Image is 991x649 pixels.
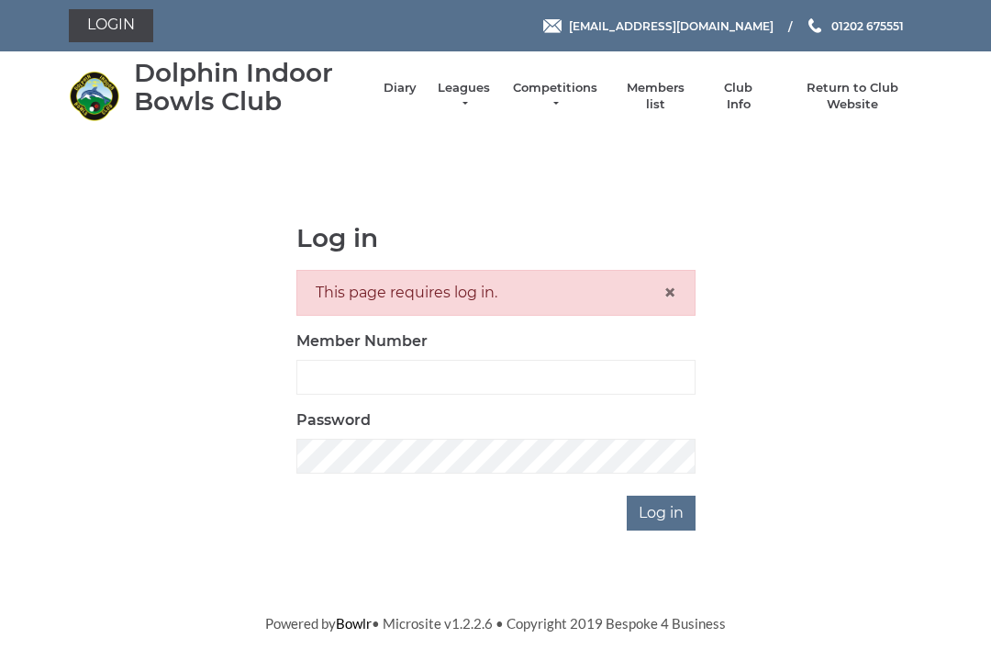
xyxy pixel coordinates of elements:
a: Club Info [712,80,765,113]
label: Member Number [296,330,428,352]
a: Diary [384,80,417,96]
h1: Log in [296,224,696,252]
div: Dolphin Indoor Bowls Club [134,59,365,116]
a: Leagues [435,80,493,113]
div: This page requires log in. [296,270,696,316]
button: Close [663,282,676,304]
a: Phone us 01202 675551 [806,17,904,35]
span: × [663,279,676,306]
a: Login [69,9,153,42]
span: 01202 675551 [831,18,904,32]
span: [EMAIL_ADDRESS][DOMAIN_NAME] [569,18,774,32]
a: Members list [617,80,693,113]
a: Competitions [511,80,599,113]
img: Phone us [808,18,821,33]
a: Bowlr [336,615,372,632]
input: Log in [627,496,696,531]
a: Email [EMAIL_ADDRESS][DOMAIN_NAME] [543,17,774,35]
a: Return to Club Website [784,80,922,113]
label: Password [296,409,371,431]
img: Email [543,19,562,33]
span: Powered by • Microsite v1.2.2.6 • Copyright 2019 Bespoke 4 Business [265,615,726,632]
img: Dolphin Indoor Bowls Club [69,71,119,121]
